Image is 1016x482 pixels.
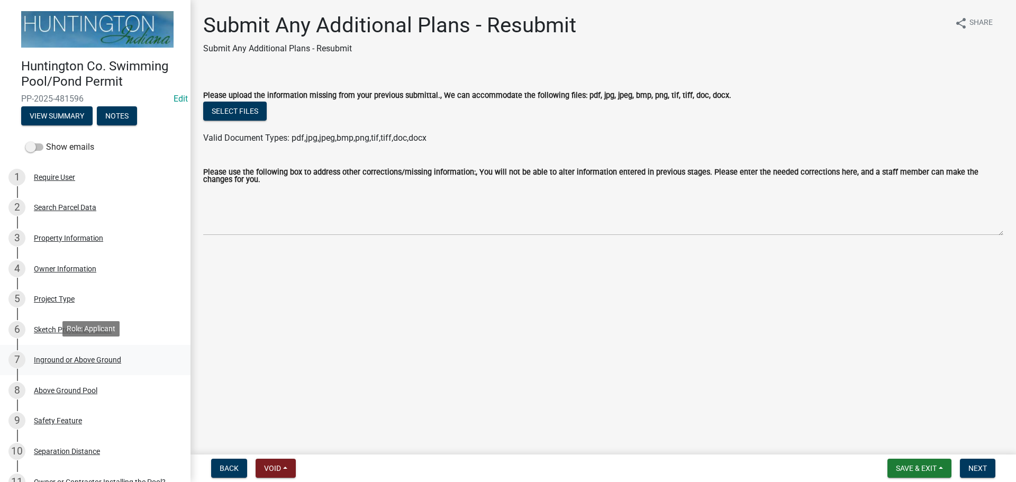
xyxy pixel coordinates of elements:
[62,321,120,337] div: Role: Applicant
[8,382,25,399] div: 8
[34,234,103,242] div: Property Information
[8,412,25,429] div: 9
[34,356,121,363] div: Inground or Above Ground
[34,174,75,181] div: Require User
[968,464,987,472] span: Next
[211,459,247,478] button: Back
[203,42,576,55] p: Submit Any Additional Plans - Resubmit
[174,94,188,104] a: Edit
[256,459,296,478] button: Void
[21,112,93,121] wm-modal-confirm: Summary
[203,92,731,99] label: Please upload the information missing from your previous submittal., We can accommodate the follo...
[8,351,25,368] div: 7
[203,169,1003,184] label: Please use the following box to address other corrections/missing information:, You will not be a...
[946,13,1001,33] button: shareShare
[887,459,951,478] button: Save & Exit
[34,326,112,333] div: Sketch Project Location
[955,17,967,30] i: share
[8,230,25,247] div: 3
[969,17,993,30] span: Share
[203,133,427,143] span: Valid Document Types: pdf,jpg,jpeg,bmp,png,tif,tiff,doc,docx
[174,94,188,104] wm-modal-confirm: Edit Application Number
[8,443,25,460] div: 10
[21,11,174,48] img: Huntington County, Indiana
[21,106,93,125] button: View Summary
[8,321,25,338] div: 6
[34,204,96,211] div: Search Parcel Data
[8,199,25,216] div: 2
[896,464,937,472] span: Save & Exit
[8,169,25,186] div: 1
[8,260,25,277] div: 4
[220,464,239,472] span: Back
[960,459,995,478] button: Next
[21,59,182,89] h4: Huntington Co. Swimming Pool/Pond Permit
[97,112,137,121] wm-modal-confirm: Notes
[21,94,169,104] span: PP-2025-481596
[264,464,281,472] span: Void
[8,290,25,307] div: 5
[34,295,75,303] div: Project Type
[203,13,576,38] h1: Submit Any Additional Plans - Resubmit
[34,265,96,272] div: Owner Information
[34,417,82,424] div: Safety Feature
[97,106,137,125] button: Notes
[34,387,97,394] div: Above Ground Pool
[34,448,100,455] div: Separation Distance
[203,102,267,121] button: Select files
[25,141,94,153] label: Show emails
